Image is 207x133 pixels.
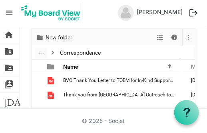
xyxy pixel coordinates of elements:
[169,33,180,43] button: Details
[167,29,181,46] div: Details
[35,48,47,59] button: dropdownbutton
[4,93,35,109] span: [DATE]
[63,63,78,70] span: Name
[19,3,86,23] a: My Board View Logo
[32,88,42,102] td: checkbox
[61,73,183,88] td: BVO Thank You Letter to TOBM for In-Kind Support Grants & Donations Program.pdf is template cell ...
[58,48,102,58] span: Correspondence
[35,33,74,43] button: New folder
[134,5,185,19] a: [PERSON_NAME]
[32,73,42,88] td: checkbox
[4,60,14,76] span: folder_shared
[4,27,14,43] span: home
[4,76,14,92] span: switch_account
[118,5,134,21] img: no-profile-picture.svg
[33,29,75,46] div: New folder
[42,88,61,102] td: is template cell column header type
[2,5,17,20] span: menu
[4,43,14,59] span: folder_shared
[154,29,167,46] div: View
[45,33,73,43] span: New folder
[61,88,183,102] td: Thank you from Beaver Valley Outreach to Chris McKhool and Elder Dr. Duke Redbird.pdf is template...
[155,33,165,43] button: View dropdownbutton
[42,73,61,88] td: is template cell column header type
[185,5,201,21] button: logout
[82,117,125,124] a: © 2025 - Societ
[19,3,83,23] img: My Board View Logo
